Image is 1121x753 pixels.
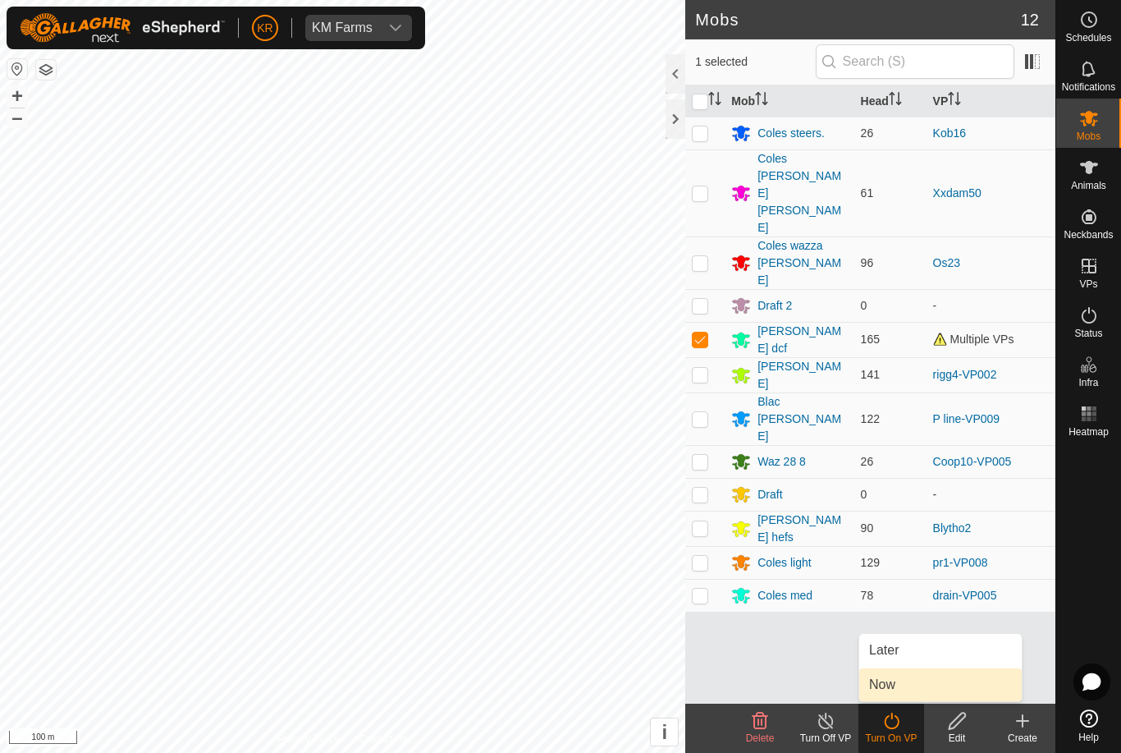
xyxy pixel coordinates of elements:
span: 122 [861,412,880,425]
span: Animals [1071,181,1106,191]
button: + [7,86,27,106]
span: Neckbands [1064,230,1113,240]
div: Coles [PERSON_NAME] [PERSON_NAME] [757,150,847,236]
span: 96 [861,256,874,269]
span: 26 [861,455,874,468]
a: Kob16 [933,126,966,140]
span: Mobs [1077,131,1100,141]
div: Coles med [757,587,812,604]
li: Later [859,634,1022,667]
span: 0 [861,488,867,501]
span: Delete [746,732,775,744]
span: 0 [861,299,867,312]
img: Gallagher Logo [20,13,225,43]
div: Draft 2 [757,297,792,315]
div: [PERSON_NAME] hefs [757,512,847,546]
a: Os23 [933,256,960,269]
p-sorticon: Activate to sort [755,94,768,108]
a: Coop10-VP005 [933,455,1012,468]
div: KM Farms [312,21,373,34]
span: Notifications [1062,82,1115,92]
td: - [927,289,1055,322]
span: VPs [1079,279,1097,289]
div: Turn On VP [858,731,924,746]
div: Turn Off VP [793,731,858,746]
a: Blytho2 [933,521,972,535]
span: 90 [861,521,874,535]
span: 141 [861,368,880,381]
span: KM Farms [305,15,379,41]
div: Coles light [757,554,811,572]
a: rigg4-VP002 [933,368,997,381]
a: Xxdam50 [933,186,981,200]
span: Schedules [1065,33,1111,43]
span: Help [1078,732,1099,742]
span: Later [869,641,899,660]
span: Multiple VPs [933,333,1014,346]
a: pr1-VP008 [933,556,988,569]
div: Draft [757,486,782,503]
span: KR [257,20,272,37]
a: drain-VP005 [933,589,997,602]
span: 1 selected [695,53,815,71]
div: dropdown trigger [379,15,412,41]
div: Coles wazza [PERSON_NAME] [757,237,847,289]
th: Mob [725,85,853,117]
p-sorticon: Activate to sort [889,94,902,108]
span: i [661,721,667,743]
button: Map Layers [36,60,56,80]
button: – [7,108,27,127]
input: Search (S) [816,44,1014,79]
a: Privacy Policy [278,732,340,746]
a: Contact Us [359,732,407,746]
th: Head [854,85,927,117]
div: [PERSON_NAME] dcf [757,323,847,357]
span: 61 [861,186,874,200]
div: Edit [924,731,990,746]
div: [PERSON_NAME] [757,358,847,393]
span: Now [869,675,895,695]
div: Coles steers. [757,125,825,142]
p-sorticon: Activate to sort [708,94,721,108]
span: 129 [861,556,880,569]
p-sorticon: Activate to sort [948,94,961,108]
li: Now [859,668,1022,701]
span: 26 [861,126,874,140]
span: Infra [1078,378,1098,388]
div: Blac [PERSON_NAME] [757,393,847,445]
td: - [927,478,1055,511]
span: Heatmap [1068,427,1109,437]
h2: Mobs [695,10,1021,30]
button: i [651,719,678,746]
span: 12 [1021,7,1039,32]
div: Create [990,731,1055,746]
a: P line-VP009 [933,412,1000,425]
span: Status [1074,328,1102,338]
th: VP [927,85,1055,117]
button: Reset Map [7,59,27,79]
a: Help [1056,703,1121,749]
div: Waz 28 8 [757,453,806,471]
span: 165 [861,333,880,346]
span: 78 [861,589,874,602]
